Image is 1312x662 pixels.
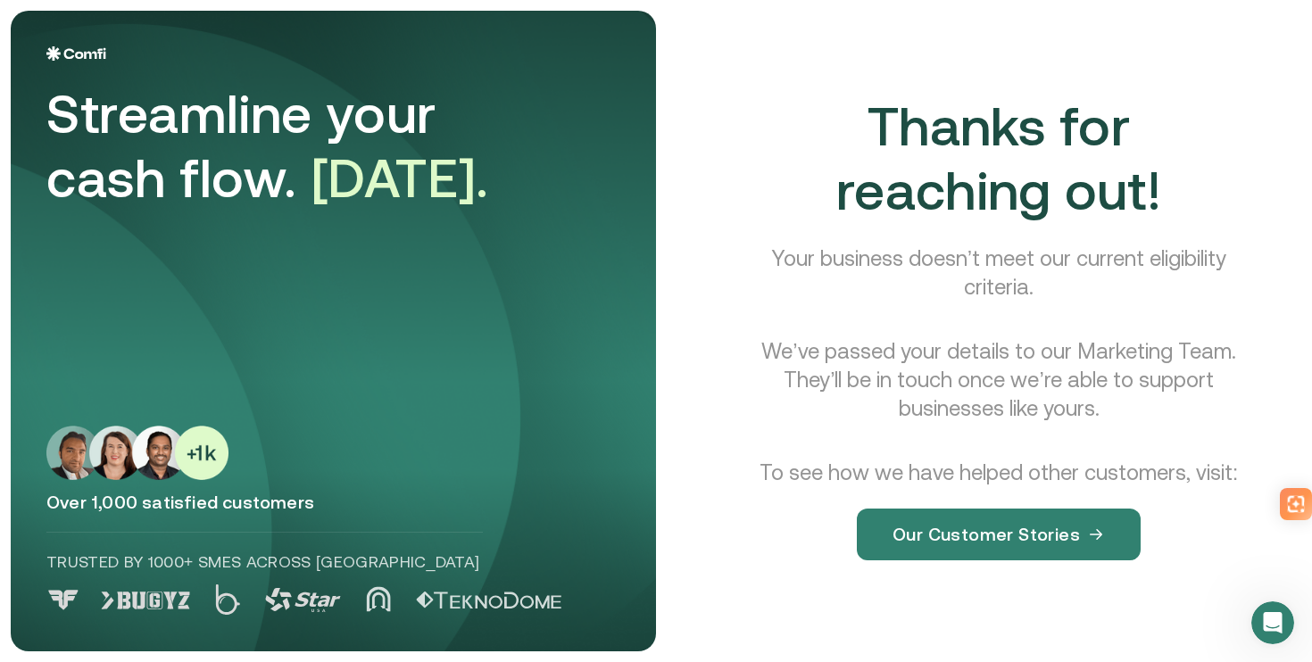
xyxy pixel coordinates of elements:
iframe: Intercom live chat [1251,601,1294,644]
p: To see how we have helped other customers, visit: [760,459,1239,487]
img: Logo 4 [366,586,391,612]
p: Over 1,000 satisfied customers [46,491,620,514]
span: [DATE]. [311,147,489,209]
img: Logo 1 [101,592,190,609]
img: Logo 0 [46,590,80,610]
img: Logo 3 [265,588,341,612]
p: We’ve passed your details to our Marketing Team. They’ll be in touch once we’re able to support b... [746,337,1251,423]
button: Our Customer Stories [857,509,1141,560]
p: Trusted by 1000+ SMEs across [GEOGRAPHIC_DATA] [46,550,483,574]
span: Thanks for reaching out! [836,95,1161,221]
p: Your business doesn’t meet our current eligibility criteria. [746,244,1251,302]
a: Our Customer Stories [857,487,1141,560]
img: Logo 2 [215,584,240,615]
div: Streamline your cash flow. [46,82,546,211]
img: Logo 5 [416,592,561,609]
img: Logo [46,46,106,61]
